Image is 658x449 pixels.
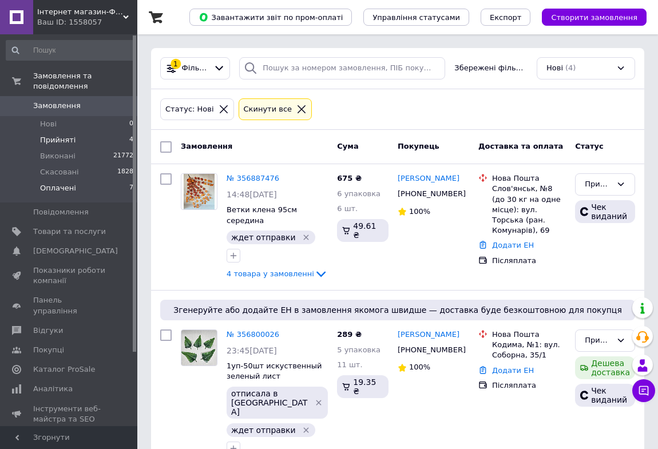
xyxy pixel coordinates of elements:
[481,9,531,26] button: Експорт
[227,269,314,278] span: 4 товара у замовленні
[575,200,635,223] div: Чек виданий
[231,389,308,416] span: отписала в [GEOGRAPHIC_DATA]
[337,204,358,213] span: 6 шт.
[454,63,528,74] span: Збережені фільтри:
[227,330,279,339] a: № 356800026
[565,63,576,72] span: (4)
[337,219,389,242] div: 49.61 ₴
[37,17,137,27] div: Ваш ID: 1558057
[492,329,566,340] div: Нова Пошта
[33,207,89,217] span: Повідомлення
[33,227,106,237] span: Товари та послуги
[171,59,181,69] div: 1
[227,190,277,199] span: 14:48[DATE]
[227,361,349,391] a: 1уп-50шт искуственный зеленый лист папоротника,одиночный(15см)
[129,183,133,193] span: 7
[181,329,217,366] a: Фото товару
[551,13,637,22] span: Створити замовлення
[398,189,466,198] span: [PHONE_NUMBER]
[409,207,430,216] span: 100%
[117,167,133,177] span: 1828
[575,384,635,407] div: Чек виданий
[546,63,563,74] span: Нові
[490,13,522,22] span: Експорт
[632,379,655,402] button: Чат з покупцем
[398,329,459,340] a: [PERSON_NAME]
[40,151,76,161] span: Виконані
[398,173,459,184] a: [PERSON_NAME]
[492,340,566,360] div: Кодима, №1: вул. Соборна, 35/1
[492,241,534,249] a: Додати ЕН
[129,119,133,129] span: 0
[113,151,133,161] span: 21772
[542,9,647,26] button: Створити замовлення
[40,167,79,177] span: Скасовані
[33,384,73,394] span: Аналітика
[227,174,279,182] a: № 356887476
[189,9,352,26] button: Завантажити звіт по пром-оплаті
[40,183,76,193] span: Оплачені
[585,335,612,347] div: Прийнято
[478,142,563,150] span: Доставка та оплата
[181,330,217,365] img: Фото товару
[231,426,296,435] span: ждет отправки
[492,256,566,266] div: Післяплата
[181,173,217,210] a: Фото товару
[40,135,76,145] span: Прийняті
[33,265,106,286] span: Показники роботи компанії
[302,426,311,435] svg: Видалити мітку
[163,104,216,116] div: Статус: Нові
[585,178,612,190] div: Прийнято
[231,233,296,242] span: ждет отправки
[314,398,323,407] svg: Видалити мітку
[398,142,439,150] span: Покупець
[129,135,133,145] span: 4
[33,101,81,111] span: Замовлення
[372,13,460,22] span: Управління статусами
[227,269,328,278] a: 4 товара у замовленні
[182,63,209,74] span: Фільтри
[6,40,134,61] input: Пошук
[398,345,466,354] span: [PHONE_NUMBER]
[165,304,631,316] span: Згенеруйте або додайте ЕН в замовлення якомога швидше — доставка буде безкоштовною для покупця
[40,119,57,129] span: Нові
[239,57,445,80] input: Пошук за номером замовлення, ПІБ покупця, номером телефону, Email, номером накладної
[33,295,106,316] span: Панель управління
[33,345,64,355] span: Покупці
[337,174,362,182] span: 675 ₴
[33,364,95,375] span: Каталог ProSale
[227,205,319,267] a: Ветки клена 95см середина осени,искусственные осенние листья ,1 уп- 5 веток (оранжевые с желтым л...
[337,360,362,369] span: 11 шт.
[302,233,311,242] svg: Видалити мітку
[337,142,358,150] span: Cума
[181,142,232,150] span: Замовлення
[575,142,604,150] span: Статус
[37,7,123,17] span: Інтернет магазин-Фантастичний букет
[337,189,380,198] span: 6 упаковка
[184,174,215,209] img: Фото товару
[492,366,534,375] a: Додати ЕН
[227,346,277,355] span: 23:45[DATE]
[337,375,389,398] div: 19.35 ₴
[199,12,343,22] span: Завантажити звіт по пром-оплаті
[33,246,118,256] span: [DEMOGRAPHIC_DATA]
[575,356,635,379] div: Дешева доставка
[33,71,137,92] span: Замовлення та повідомлення
[363,9,469,26] button: Управління статусами
[33,404,106,424] span: Інструменти веб-майстра та SEO
[337,330,362,339] span: 289 ₴
[492,380,566,391] div: Післяплата
[337,345,380,354] span: 5 упаковка
[492,184,566,236] div: Слов'янськ, №8 (до 30 кг на одне місце): вул. Торська (ран. Комунарів), 69
[530,13,647,21] a: Створити замовлення
[409,363,430,371] span: 100%
[241,104,295,116] div: Cкинути все
[33,325,63,336] span: Відгуки
[492,173,566,184] div: Нова Пошта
